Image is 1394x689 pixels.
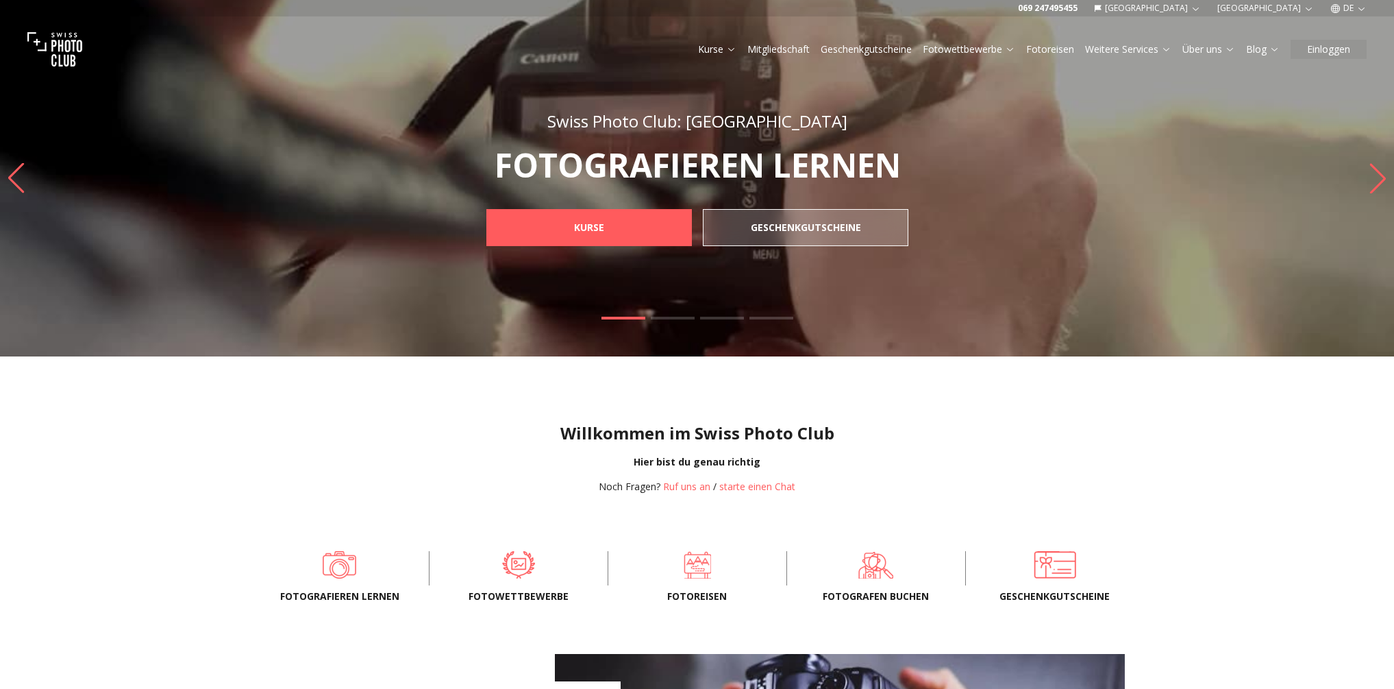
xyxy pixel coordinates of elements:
[11,422,1383,444] h1: Willkommen im Swiss Photo Club
[451,551,586,579] a: Fotowettbewerbe
[1291,40,1367,59] button: Einloggen
[747,43,810,56] a: Mitgliedschaft
[11,455,1383,469] div: Hier bist du genau richtig
[1246,43,1280,56] a: Blog
[1085,43,1171,56] a: Weitere Services
[698,43,736,56] a: Kurse
[574,221,604,234] b: KURSE
[693,40,742,59] button: Kurse
[821,43,912,56] a: Geschenkgutscheine
[1026,43,1074,56] a: Fotoreisen
[630,590,764,603] span: Fotoreisen
[451,590,586,603] span: Fotowettbewerbe
[273,590,407,603] span: Fotografieren lernen
[599,480,660,493] span: Noch Fragen?
[630,551,764,579] a: Fotoreisen
[809,551,943,579] a: FOTOGRAFEN BUCHEN
[1080,40,1177,59] button: Weitere Services
[1018,3,1078,14] a: 069 247495455
[719,480,795,494] button: starte einen Chat
[815,40,917,59] button: Geschenkgutscheine
[988,590,1122,603] span: Geschenkgutscheine
[1021,40,1080,59] button: Fotoreisen
[923,43,1015,56] a: Fotowettbewerbe
[27,22,82,77] img: Swiss photo club
[1182,43,1235,56] a: Über uns
[663,480,710,493] a: Ruf uns an
[599,480,795,494] div: /
[1177,40,1241,59] button: Über uns
[988,551,1122,579] a: Geschenkgutscheine
[273,551,407,579] a: Fotografieren lernen
[917,40,1021,59] button: Fotowettbewerbe
[742,40,815,59] button: Mitgliedschaft
[456,149,938,182] p: FOTOGRAFIEREN LERNEN
[751,221,861,234] b: GESCHENKGUTSCHEINE
[486,209,692,246] a: KURSE
[547,110,847,132] span: Swiss Photo Club: [GEOGRAPHIC_DATA]
[809,590,943,603] span: FOTOGRAFEN BUCHEN
[1241,40,1285,59] button: Blog
[703,209,908,246] a: GESCHENKGUTSCHEINE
